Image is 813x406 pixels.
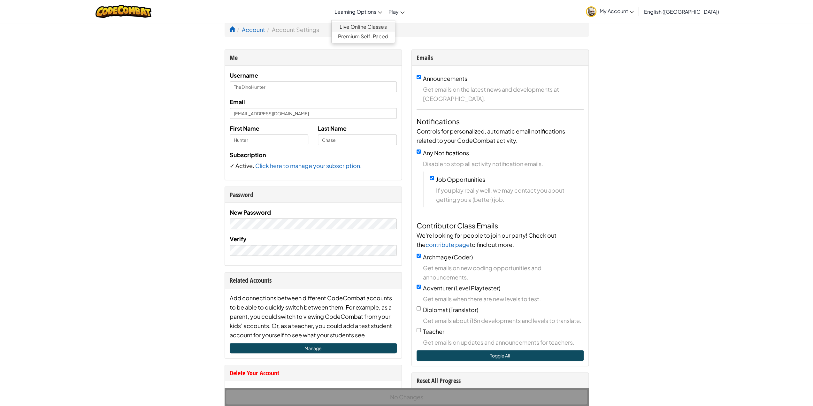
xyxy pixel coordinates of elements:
span: Get emails on the latest news and developments at [GEOGRAPHIC_DATA]. [423,85,584,103]
button: Toggle All [417,350,584,361]
label: Any Notifications [423,149,469,157]
a: contribute page [426,241,470,248]
span: (Translator) [449,306,478,313]
label: Job Opportunities [436,176,485,183]
span: ✓ [230,162,235,169]
span: English ([GEOGRAPHIC_DATA]) [644,8,719,15]
span: Get emails on updates and announcements for teachers. [423,338,584,347]
span: If you play really well, we may contact you about getting you a (better) job. [436,186,584,204]
span: Active [235,162,253,169]
label: Subscription [230,150,266,159]
div: Password [230,190,397,199]
li: Account Settings [265,25,319,34]
a: Play [385,3,408,20]
a: Account [242,26,265,33]
span: Controls for personalized, automatic email notifications related to your CodeCombat activity. [417,127,565,144]
label: First Name [230,124,259,133]
a: Click here to manage your subscription. [255,162,362,169]
label: Type in your email or username to confirm account deletion. [230,386,397,395]
a: Manage [230,343,397,353]
span: Play [388,8,399,15]
div: Add connections between different CodeCombat accounts to be able to quickly switch between them. ... [230,293,397,340]
span: (Level Playtester) [454,284,500,292]
span: to find out more. [470,241,514,248]
span: Get emails when there are new levels to test. [423,294,584,303]
div: Reset All Progress [417,376,584,385]
img: avatar [586,6,596,17]
label: Announcements [423,75,467,82]
h4: Notifications [417,116,584,126]
img: CodeCombat logo [96,5,151,18]
div: Emails [417,53,584,62]
div: Me [230,53,397,62]
span: Email [230,98,245,105]
span: We're looking for people to join our party! Check out the [417,232,556,248]
span: Teacher [423,328,444,335]
label: Verify [230,234,247,243]
div: Related Accounts [230,276,397,285]
a: My Account [583,1,637,21]
label: Last Name [318,124,347,133]
label: Username [230,71,258,80]
span: Archmage [423,253,451,261]
a: Learning Options [331,3,385,20]
span: . [253,162,255,169]
span: (Coder) [452,253,473,261]
span: Get emails about i18n developments and levels to translate. [423,316,584,325]
label: New Password [230,208,271,217]
a: Premium Self-Paced [332,32,395,41]
span: My Account [600,8,634,14]
a: English ([GEOGRAPHIC_DATA]) [641,3,722,20]
a: Live Online Classes [332,22,395,32]
h4: Contributor Class Emails [417,220,584,231]
div: Delete Your Account [230,368,397,378]
span: Disable to stop all activity notification emails. [423,159,584,168]
span: Learning Options [334,8,376,15]
span: Adventurer [423,284,453,292]
span: Get emails on new coding opportunities and announcements. [423,263,584,282]
span: Diplomat [423,306,448,313]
